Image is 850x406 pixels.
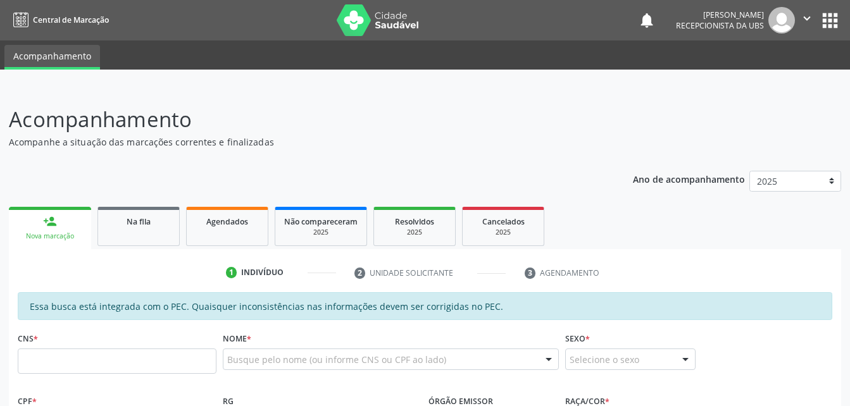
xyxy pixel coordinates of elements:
div: Essa busca está integrada com o PEC. Quaisquer inconsistências nas informações devem ser corrigid... [18,292,832,320]
button:  [795,7,819,34]
div: Nova marcação [18,231,82,241]
p: Acompanhamento [9,104,592,135]
div: 1 [226,267,237,278]
span: Selecione o sexo [570,353,639,366]
span: Na fila [127,216,151,227]
span: Resolvidos [395,216,434,227]
i:  [800,11,814,25]
span: Recepcionista da UBS [676,20,764,31]
div: 2025 [284,228,358,237]
span: Não compareceram [284,216,358,227]
div: 2025 [383,228,446,237]
p: Acompanhe a situação das marcações correntes e finalizadas [9,135,592,149]
label: Nome [223,329,251,348]
div: Indivíduo [241,267,284,278]
span: Central de Marcação [33,15,109,25]
label: Sexo [565,329,590,348]
p: Ano de acompanhamento [633,171,745,187]
a: Central de Marcação [9,9,109,30]
span: Cancelados [482,216,525,227]
button: apps [819,9,841,32]
button: notifications [638,11,656,29]
span: Busque pelo nome (ou informe CNS ou CPF ao lado) [227,353,446,366]
a: Acompanhamento [4,45,100,70]
div: 2025 [472,228,535,237]
div: person_add [43,214,57,228]
span: Agendados [206,216,248,227]
img: img [768,7,795,34]
label: CNS [18,329,38,348]
div: [PERSON_NAME] [676,9,764,20]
